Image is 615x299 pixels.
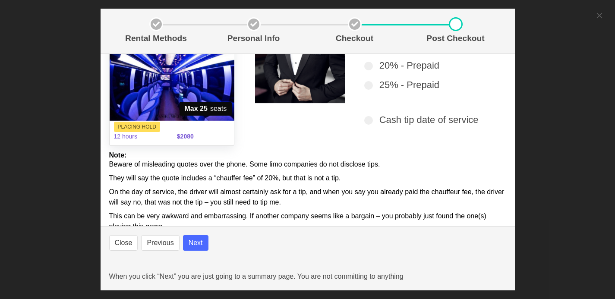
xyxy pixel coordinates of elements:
[109,271,506,282] p: When you click “Next” you are just going to a summary page. You are not committing to anything
[109,151,506,159] h2: Note:
[109,235,138,251] button: Close
[308,32,402,45] p: Checkout
[409,32,503,45] p: Post Checkout
[113,32,200,45] p: Rental Methods
[109,159,506,170] p: Beware of misleading quotes over the phone. Some limo companies do not disclose tips.
[109,173,506,183] p: They will say the quote includes a “chauffer fee” of 20%, but that is not a tip.
[109,187,506,208] p: On the day of service, the driver will almost certainly ask for a tip, and when you say you alrea...
[207,32,301,45] p: Personal Info
[109,211,506,232] p: This can be very awkward and embarrassing. If another company seems like a bargain – you probably...
[183,235,208,251] button: Next
[364,58,496,72] label: 20% - Prepaid
[185,104,208,114] strong: Max 25
[110,38,234,121] img: 33%2002.jpg
[180,102,232,116] span: seats
[364,113,496,127] label: Cash tip date of service
[255,13,345,103] img: sidebar-img1.png
[141,235,179,251] button: Previous
[109,127,172,146] span: 12 hours
[364,78,496,92] label: 25% - Prepaid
